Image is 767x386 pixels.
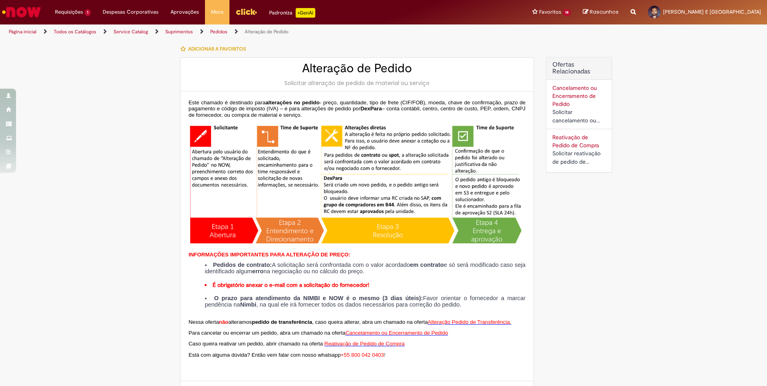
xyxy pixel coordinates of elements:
[510,319,511,325] span: .
[252,319,312,325] strong: pedido de transferência
[205,295,526,308] li: Favor orientar o fornecedor a marcar pendência na , na qual ele irá fornecer todos os dados neces...
[219,319,229,325] span: não
[213,281,369,288] strong: É obrigatório anexar o e-mail com a solicitação do fornecedor!
[410,262,444,268] strong: em contrato
[55,8,83,16] span: Requisições
[189,330,345,336] span: Para cancelar ou encerrar um pedido, abra um chamado na oferta
[341,352,384,358] span: +55 800 042 0403
[213,262,272,268] strong: Pedidos de contrato:
[189,62,526,75] h2: Alteração de Pedido
[211,8,223,16] span: More
[6,24,505,39] ul: Trilhas de página
[546,57,612,173] div: Ofertas Relacionadas
[165,28,193,35] a: Suprimentos
[205,262,526,274] li: A solicitação será confrontada com o valor acordado e só será modificado caso seja identificado a...
[266,100,320,106] span: alterações no pedido
[428,318,510,325] a: Alteração Pedido de Transferência
[252,268,264,274] strong: erro
[552,84,597,108] a: Cancelamento ou Encerramento de Pedido
[590,8,619,16] span: Rascunhos
[188,46,246,52] span: Adicionar a Favoritos
[214,295,423,301] strong: O prazo para atendimento da NIMBI e NOW é o mesmo (3 dias úteis):
[235,6,257,18] img: click_logo_yellow_360x200.png
[539,8,561,16] span: Favoritos
[54,28,96,35] a: Todos os Catálogos
[189,100,266,106] span: Este chamado é destinado para
[552,134,599,149] a: Reativação de Pedido de Compra
[360,106,381,112] span: DexPara
[189,252,350,258] span: INFORMAÇÕES IMPORTANTES PARA ALTERAÇÃO DE PREÇO:
[384,352,386,358] span: !
[189,79,526,87] div: Solicitar alteração de pedido de material ou serviço
[189,352,341,358] span: Está com alguma dúvida? Então vem falar com nosso whatsapp
[552,61,606,75] h2: Ofertas Relacionadas
[170,8,199,16] span: Aprovações
[85,9,91,16] span: 1
[228,319,428,325] span: alteramos , caso queira alterar, abra um chamado na oferta
[210,28,227,35] a: Pedidos
[180,41,250,57] button: Adicionar a Favoritos
[240,301,256,308] strong: Nimbi
[103,8,158,16] span: Despesas Corporativas
[189,319,219,325] span: Nessa oferta
[245,28,288,35] a: Alteração de Pedido
[296,8,315,18] p: +GenAi
[189,106,526,118] span: – conta contábil, centro, centro de custo, PEP, ordem, CNPJ de fornecedor, ou compra de material ...
[325,341,405,347] span: Reativação de Pedido de Compra
[345,329,448,336] a: Cancelamento ou Encerramento de Pedido
[114,28,148,35] a: Service Catalog
[325,340,405,347] a: Reativação de Pedido de Compra
[552,149,606,166] div: Solicitar reativação de pedido de compra cancelado ou bloqueado.
[345,330,448,336] span: Cancelamento ou Encerramento de Pedido
[563,9,571,16] span: 14
[1,4,42,20] img: ServiceNow
[269,8,315,18] div: Padroniza
[189,341,323,347] span: Caso queira reativar um pedido, abrir chamado na oferta
[663,8,761,15] span: [PERSON_NAME] E [GEOGRAPHIC_DATA]
[552,108,606,125] div: Solicitar cancelamento ou encerramento de Pedido.
[583,8,619,16] a: Rascunhos
[428,319,510,325] span: Alteração Pedido de Transferência
[189,100,526,112] span: - preço, quantidade, tipo de frete (CIF/FOB), moeda, chave de confirmação, prazo de pagamento e c...
[9,28,37,35] a: Página inicial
